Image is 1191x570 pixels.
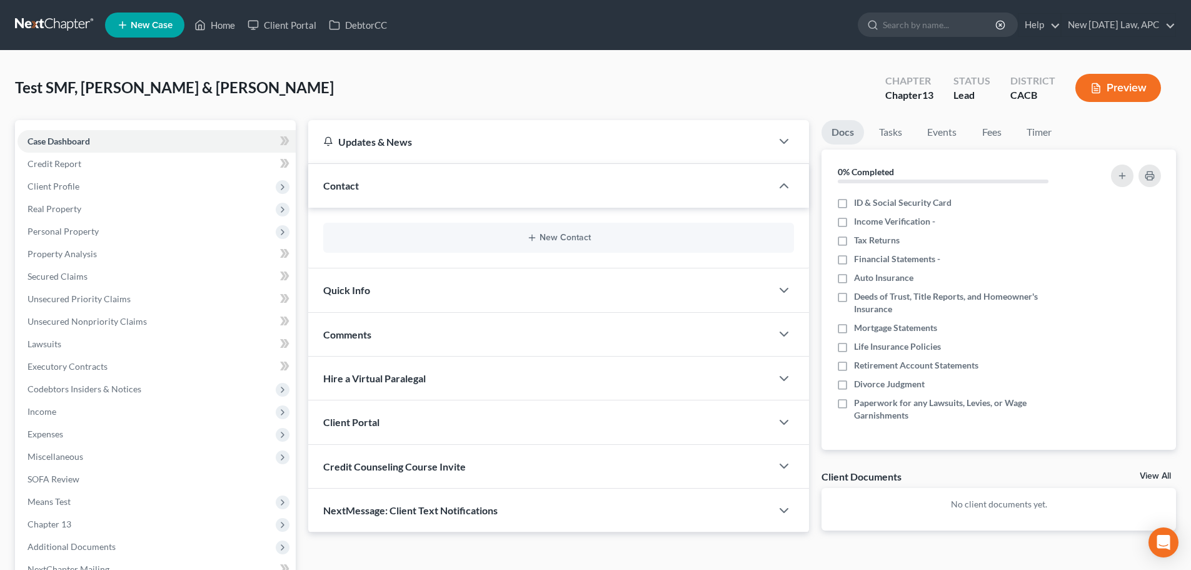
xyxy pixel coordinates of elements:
[1010,88,1055,103] div: CACB
[28,406,56,417] span: Income
[854,378,925,390] span: Divorce Judgment
[953,88,990,103] div: Lead
[822,120,864,145] a: Docs
[854,290,1077,315] span: Deeds of Trust, Title Reports, and Homeowner's Insurance
[1018,14,1060,36] a: Help
[18,153,296,175] a: Credit Report
[28,293,131,304] span: Unsecured Priority Claims
[28,271,88,282] span: Secured Claims
[323,14,393,36] a: DebtorCC
[18,468,296,491] a: SOFA Review
[1062,14,1175,36] a: New [DATE] Law, APC
[323,135,756,148] div: Updates & News
[1010,74,1055,88] div: District
[953,74,990,88] div: Status
[18,310,296,333] a: Unsecured Nonpriority Claims
[28,338,61,349] span: Lawsuits
[1140,472,1171,481] a: View All
[28,203,81,214] span: Real Property
[18,288,296,310] a: Unsecured Priority Claims
[854,253,940,265] span: Financial Statements -
[28,496,71,507] span: Means Test
[854,359,978,372] span: Retirement Account Statements
[922,89,933,101] span: 13
[885,88,933,103] div: Chapter
[28,136,90,146] span: Case Dashboard
[18,265,296,288] a: Secured Claims
[28,541,116,552] span: Additional Documents
[333,233,784,243] button: New Contact
[15,78,334,96] span: Test SMF, [PERSON_NAME] & [PERSON_NAME]
[131,21,173,30] span: New Case
[28,384,141,394] span: Codebtors Insiders & Notices
[854,196,952,209] span: ID & Social Security Card
[28,158,81,169] span: Credit Report
[28,248,97,259] span: Property Analysis
[241,14,323,36] a: Client Portal
[28,226,99,237] span: Personal Property
[869,120,912,145] a: Tasks
[323,504,498,516] span: NextMessage: Client Text Notifications
[885,74,933,88] div: Chapter
[28,474,79,484] span: SOFA Review
[832,498,1166,511] p: No client documents yet.
[28,519,71,529] span: Chapter 13
[323,328,371,340] span: Comments
[854,322,937,334] span: Mortgage Statements
[854,234,900,247] span: Tax Returns
[28,181,79,191] span: Client Profile
[28,316,147,327] span: Unsecured Nonpriority Claims
[28,429,63,439] span: Expenses
[917,120,967,145] a: Events
[18,243,296,265] a: Property Analysis
[854,397,1077,422] span: Paperwork for any Lawsuits, Levies, or Wage Garnishments
[18,333,296,355] a: Lawsuits
[188,14,241,36] a: Home
[883,13,997,36] input: Search by name...
[323,284,370,296] span: Quick Info
[323,372,426,384] span: Hire a Virtual Paralegal
[323,180,359,191] span: Contact
[854,215,935,228] span: Income Verification -
[1148,527,1178,557] div: Open Intercom Messenger
[854,340,941,353] span: Life Insurance Policies
[18,355,296,378] a: Executory Contracts
[822,470,902,483] div: Client Documents
[854,272,913,284] span: Auto Insurance
[1075,74,1161,102] button: Preview
[838,166,894,177] strong: 0% Completed
[972,120,1012,145] a: Fees
[1017,120,1062,145] a: Timer
[18,130,296,153] a: Case Dashboard
[28,451,83,462] span: Miscellaneous
[323,416,379,428] span: Client Portal
[323,461,466,472] span: Credit Counseling Course Invite
[28,361,108,372] span: Executory Contracts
